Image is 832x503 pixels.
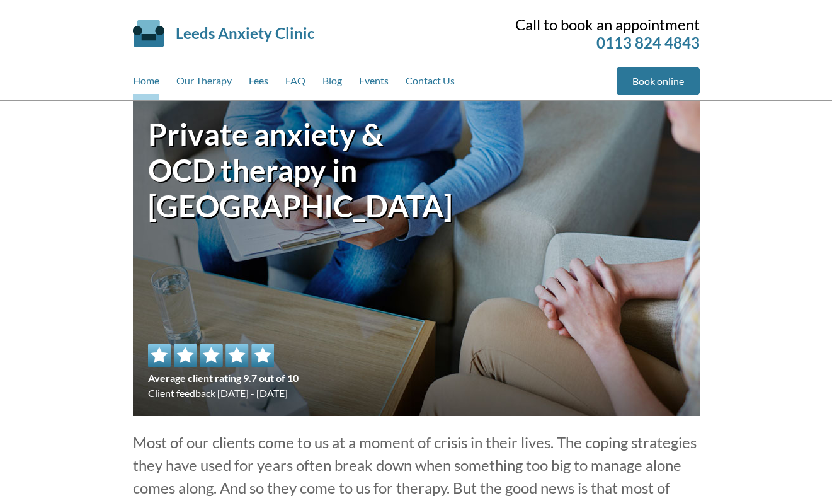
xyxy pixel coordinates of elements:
a: Leeds Anxiety Clinic [176,24,314,42]
a: Blog [322,67,342,100]
a: Book online [617,67,700,95]
span: Average client rating 9.7 out of 10 [148,371,299,386]
img: 5 star rating [148,344,274,367]
a: Fees [249,67,268,100]
a: Home [133,67,159,100]
a: 0113 824 4843 [596,33,700,52]
a: Events [359,67,389,100]
a: Our Therapy [176,67,232,100]
div: Client feedback [DATE] - [DATE] [148,344,299,401]
a: FAQ [285,67,305,100]
a: Contact Us [406,67,455,100]
h1: Private anxiety & OCD therapy in [GEOGRAPHIC_DATA] [148,116,416,224]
